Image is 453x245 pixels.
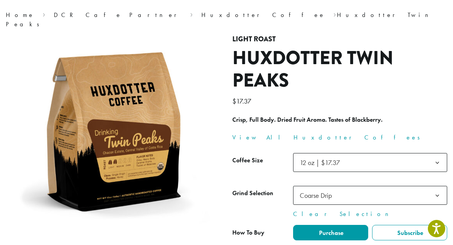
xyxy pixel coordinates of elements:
[293,186,447,205] span: Coarse Drip
[232,155,293,166] label: Coffee Size
[232,228,264,236] span: How To Buy
[43,8,45,20] span: ›
[318,229,343,237] span: Purchase
[300,191,332,200] span: Coarse Drip
[201,11,325,19] a: Huxdotter Coffee
[232,35,447,44] h4: Light Roast
[297,188,340,203] span: Coarse Drip
[6,10,447,29] nav: Breadcrumb
[232,188,293,199] label: Grind Selection
[6,11,34,19] a: Home
[232,97,236,105] span: $
[232,116,383,124] b: Crisp, Full Body. Dried Fruit Aroma. Tastes of Blackberry.
[333,8,336,20] span: ›
[54,11,182,19] a: DCR Cafe Partner
[300,158,340,167] span: 12 oz | $17.37
[396,229,423,237] span: Subscribe
[232,47,447,92] h1: Huxdotter Twin Peaks
[232,97,253,105] bdi: 17.37
[293,153,447,172] span: 12 oz | $17.37
[190,8,193,20] span: ›
[293,209,447,219] a: Clear Selection
[297,155,348,170] span: 12 oz | $17.37
[232,133,425,141] a: View All Huxdotter Coffees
